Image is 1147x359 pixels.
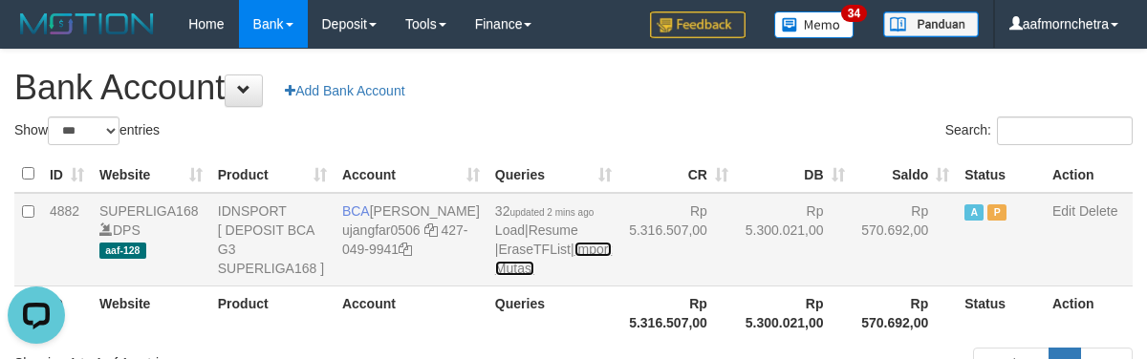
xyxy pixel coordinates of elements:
[619,156,736,193] th: CR: activate to sort column ascending
[853,156,958,193] th: Saldo: activate to sort column ascending
[99,243,146,259] span: aaf-128
[1079,203,1117,219] a: Delete
[1045,156,1133,193] th: Action
[92,193,210,286] td: DPS
[495,222,525,238] a: Load
[964,204,984,221] span: Active
[210,193,335,286] td: IDNSPORT [ DEPOSIT BCA G3 SUPERLIGA168 ]
[342,222,421,238] a: ujangfar0506
[498,242,570,257] a: EraseTFList
[957,156,1045,193] th: Status
[92,156,210,193] th: Website: activate to sort column ascending
[14,69,1133,107] h1: Bank Account
[1045,285,1133,340] th: Action
[619,285,736,340] th: Rp 5.316.507,00
[650,11,746,38] img: Feedback.jpg
[48,116,119,145] select: Showentries
[619,193,736,286] td: Rp 5.316.507,00
[957,285,1045,340] th: Status
[736,193,853,286] td: Rp 5.300.021,00
[424,222,438,238] a: Copy ujangfar0506 to clipboard
[945,116,1133,145] label: Search:
[987,204,1006,221] span: Paused
[529,222,578,238] a: Resume
[14,10,160,38] img: MOTION_logo.png
[509,207,594,218] span: updated 2 mins ago
[487,156,619,193] th: Queries: activate to sort column ascending
[495,203,612,276] span: | | |
[272,74,417,107] a: Add Bank Account
[342,203,370,219] span: BCA
[399,242,412,257] a: Copy 4270499941 to clipboard
[997,116,1133,145] input: Search:
[42,156,92,193] th: ID: activate to sort column ascending
[210,156,335,193] th: Product: activate to sort column ascending
[14,116,160,145] label: Show entries
[853,285,958,340] th: Rp 570.692,00
[487,285,619,340] th: Queries
[92,285,210,340] th: Website
[495,203,594,219] span: 32
[210,285,335,340] th: Product
[335,193,487,286] td: [PERSON_NAME] 427-049-9941
[8,8,65,65] button: Open LiveChat chat widget
[883,11,979,37] img: panduan.png
[774,11,855,38] img: Button%20Memo.svg
[495,242,612,276] a: Import Mutasi
[99,203,199,219] a: SUPERLIGA168
[841,5,867,22] span: 34
[335,156,487,193] th: Account: activate to sort column ascending
[853,193,958,286] td: Rp 570.692,00
[42,193,92,286] td: 4882
[736,285,853,340] th: Rp 5.300.021,00
[1052,203,1075,219] a: Edit
[736,156,853,193] th: DB: activate to sort column ascending
[335,285,487,340] th: Account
